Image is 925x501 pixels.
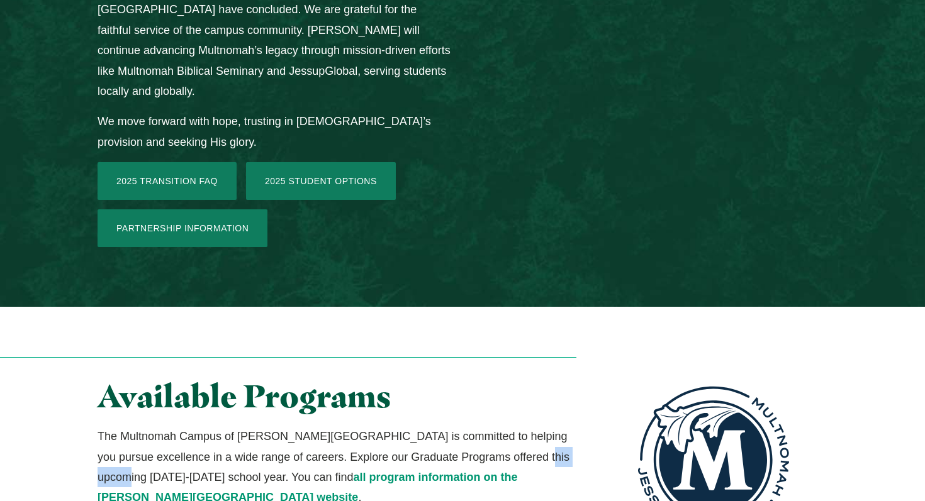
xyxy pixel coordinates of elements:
a: 2025 Transition FAQ [98,162,237,200]
h2: Available Programs [98,379,576,414]
p: We move forward with hope, trusting in [DEMOGRAPHIC_DATA]’s provision and seeking His glory. [98,111,451,152]
a: 2025 Student Options [246,162,396,200]
a: Partnership Information [98,209,267,247]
